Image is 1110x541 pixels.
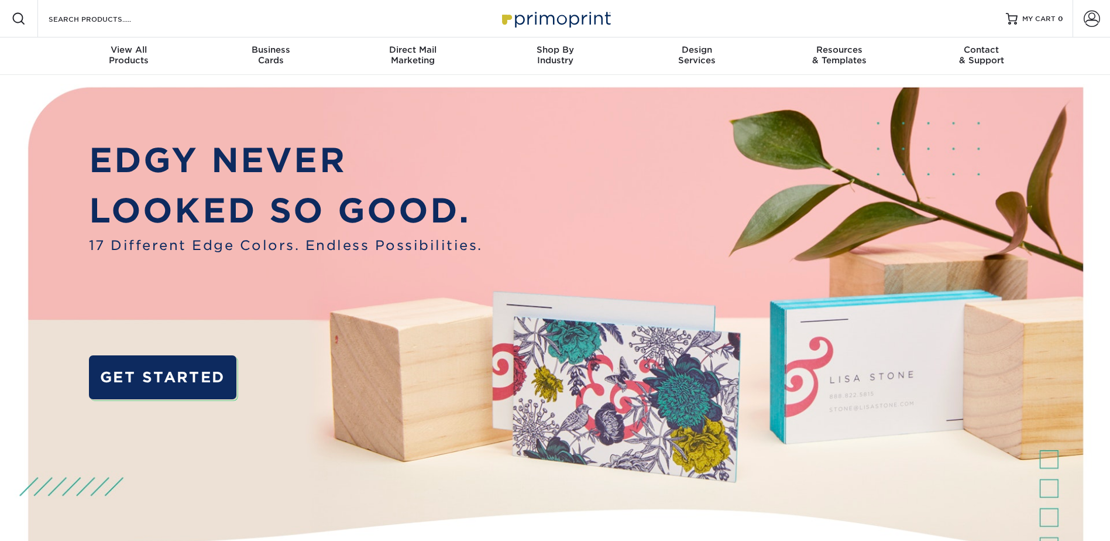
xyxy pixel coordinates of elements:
[200,44,342,66] div: Cards
[58,44,200,55] span: View All
[200,37,342,75] a: BusinessCards
[342,37,484,75] a: Direct MailMarketing
[910,44,1053,55] span: Contact
[89,186,483,235] p: LOOKED SO GOOD.
[1058,15,1063,23] span: 0
[1022,14,1056,24] span: MY CART
[200,44,342,55] span: Business
[768,44,910,66] div: & Templates
[910,37,1053,75] a: Contact& Support
[89,235,483,255] span: 17 Different Edge Colors. Endless Possibilities.
[626,37,768,75] a: DesignServices
[58,44,200,66] div: Products
[484,44,626,55] span: Shop By
[626,44,768,55] span: Design
[47,12,161,26] input: SEARCH PRODUCTS.....
[484,44,626,66] div: Industry
[626,44,768,66] div: Services
[768,37,910,75] a: Resources& Templates
[497,6,614,31] img: Primoprint
[768,44,910,55] span: Resources
[58,37,200,75] a: View AllProducts
[910,44,1053,66] div: & Support
[342,44,484,55] span: Direct Mail
[484,37,626,75] a: Shop ByIndustry
[89,355,236,399] a: GET STARTED
[89,135,483,185] p: EDGY NEVER
[342,44,484,66] div: Marketing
